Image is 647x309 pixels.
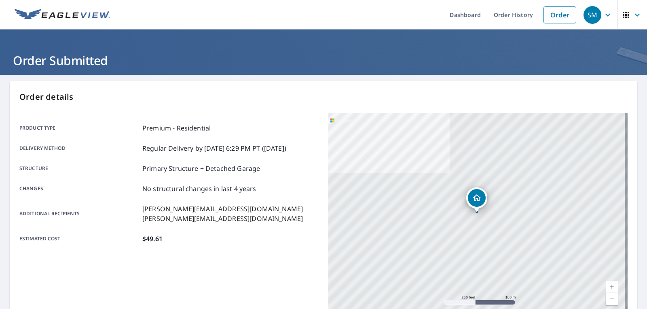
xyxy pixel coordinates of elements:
[606,281,618,293] a: Current Level 17, Zoom In
[19,204,139,223] p: Additional recipients
[466,187,487,212] div: Dropped pin, building 1, Residential property, 129 Deer Creek Dr Waco, TX 76708
[142,164,260,173] p: Primary Structure + Detached Garage
[142,123,211,133] p: Premium - Residential
[142,234,163,244] p: $49.61
[142,204,303,214] p: [PERSON_NAME][EMAIL_ADDRESS][DOMAIN_NAME]
[142,143,286,153] p: Regular Delivery by [DATE] 6:29 PM PT ([DATE])
[19,91,628,103] p: Order details
[19,184,139,193] p: Changes
[15,9,110,21] img: EV Logo
[606,293,618,305] a: Current Level 17, Zoom Out
[19,234,139,244] p: Estimated cost
[19,143,139,153] p: Delivery method
[19,123,139,133] p: Product type
[10,52,637,69] h1: Order Submitted
[142,184,256,193] p: No structural changes in last 4 years
[584,6,601,24] div: SM
[19,164,139,173] p: Structure
[142,214,303,223] p: [PERSON_NAME][EMAIL_ADDRESS][DOMAIN_NAME]
[543,6,576,23] a: Order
